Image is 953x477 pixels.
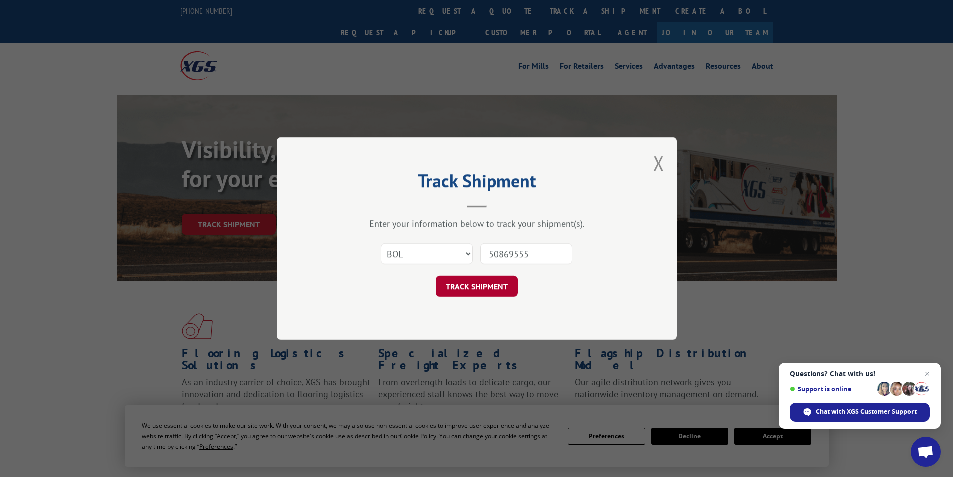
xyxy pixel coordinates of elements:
[816,407,917,416] span: Chat with XGS Customer Support
[327,174,627,193] h2: Track Shipment
[436,276,518,297] button: TRACK SHIPMENT
[790,403,930,422] div: Chat with XGS Customer Support
[790,385,874,393] span: Support is online
[653,150,664,176] button: Close modal
[480,243,572,264] input: Number(s)
[911,437,941,467] div: Open chat
[790,370,930,378] span: Questions? Chat with us!
[921,368,933,380] span: Close chat
[327,218,627,229] div: Enter your information below to track your shipment(s).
